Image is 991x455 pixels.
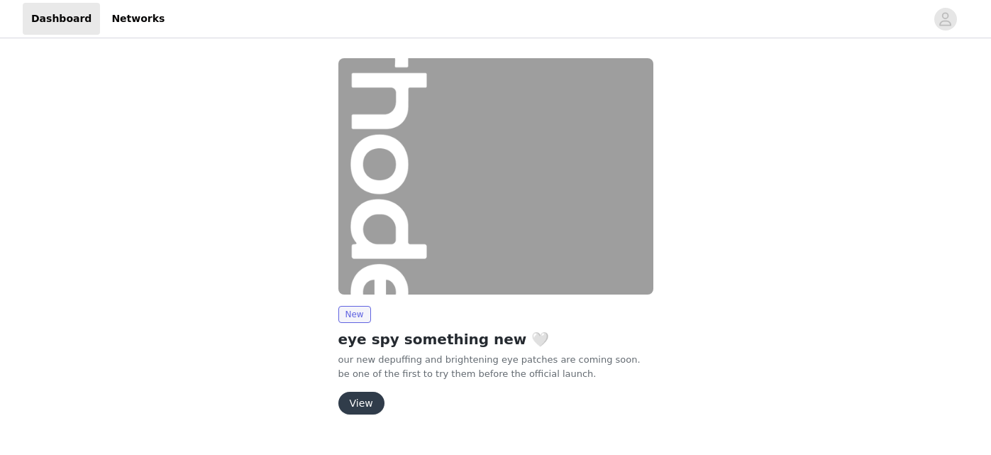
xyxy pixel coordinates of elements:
button: View [338,392,384,415]
div: avatar [939,8,952,31]
a: Networks [103,3,173,35]
a: View [338,398,384,409]
p: our new depuffing and brightening eye patches are coming soon. be one of the first to try them be... [338,353,653,380]
a: Dashboard [23,3,100,35]
span: New [338,306,371,323]
img: rhode skin [338,58,653,295]
h2: eye spy something new 🤍 [338,329,653,350]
